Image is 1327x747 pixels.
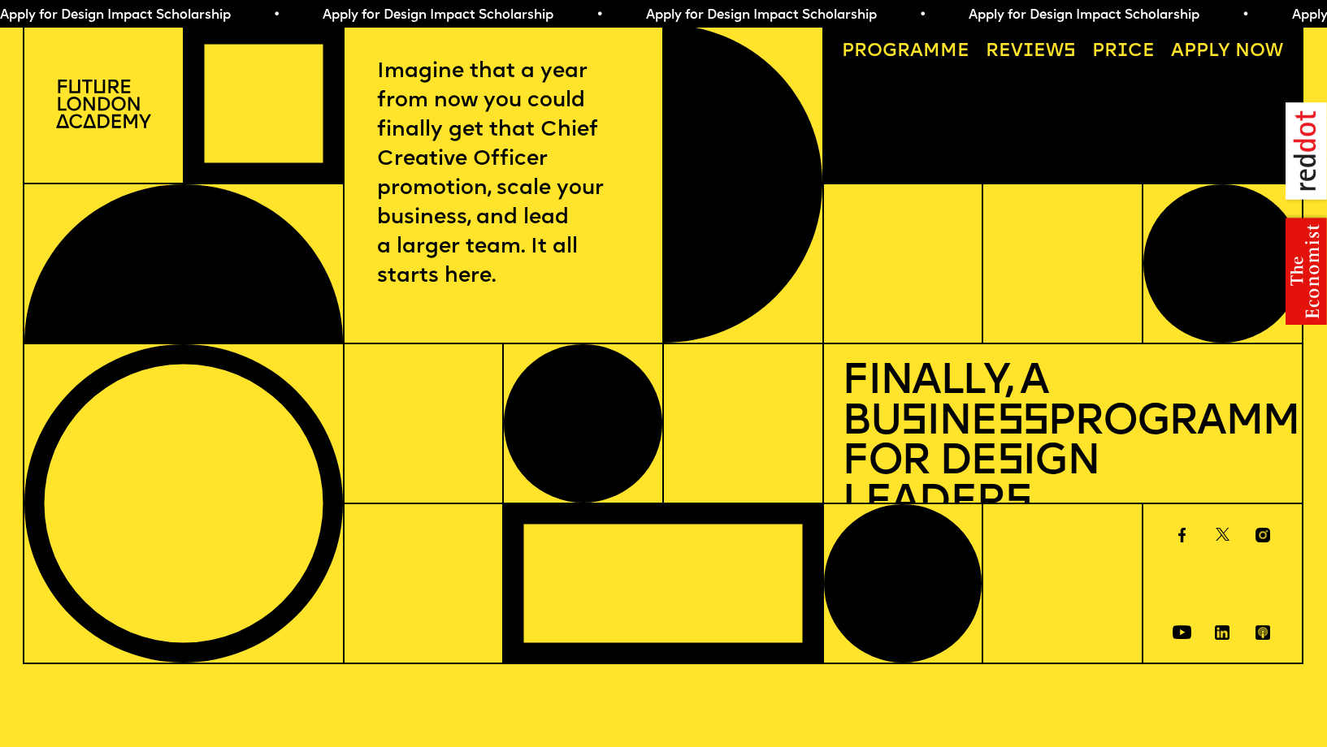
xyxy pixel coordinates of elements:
[1242,9,1249,22] span: •
[377,58,629,291] p: Imagine that a year from now you could finally get that Chief Creative Officer promotion, scale y...
[900,402,926,444] span: s
[842,363,1283,525] h1: Finally, a Bu ine Programme for De ign Leader
[273,9,280,22] span: •
[919,9,926,22] span: •
[997,402,1048,444] span: ss
[1162,34,1293,71] a: Apply now
[596,9,603,22] span: •
[997,442,1022,484] span: s
[910,42,923,61] span: a
[1005,482,1030,525] span: s
[833,34,979,71] a: Programme
[1083,34,1164,71] a: Price
[1171,42,1184,61] span: A
[977,34,1086,71] a: Reviews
